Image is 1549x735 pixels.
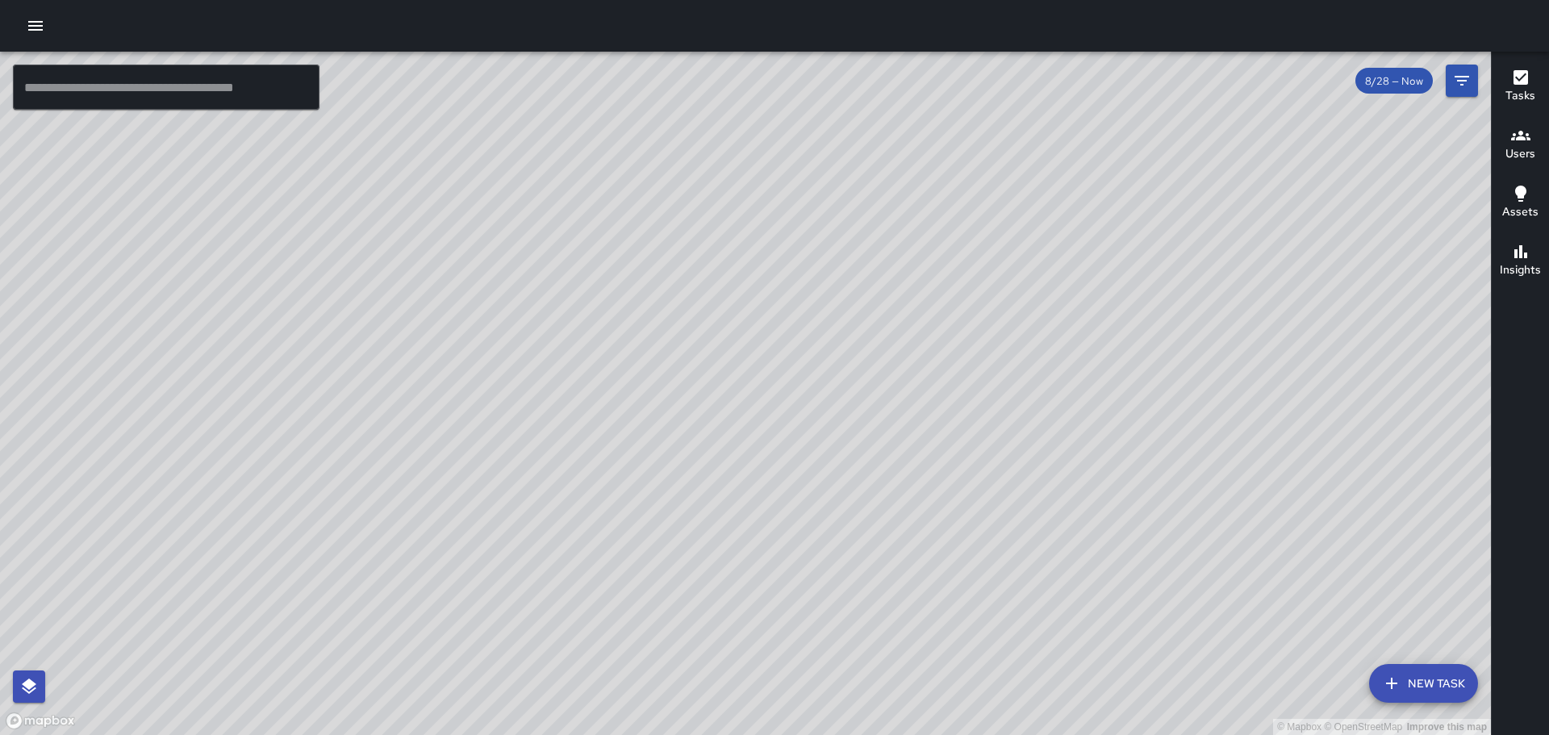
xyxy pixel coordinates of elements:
button: Tasks [1492,58,1549,116]
h6: Users [1505,145,1535,163]
button: Insights [1492,232,1549,290]
button: Filters [1446,65,1478,97]
button: Users [1492,116,1549,174]
h6: Tasks [1505,87,1535,105]
button: New Task [1369,664,1478,703]
h6: Insights [1500,261,1541,279]
button: Assets [1492,174,1549,232]
span: 8/28 — Now [1355,74,1433,88]
h6: Assets [1502,203,1539,221]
